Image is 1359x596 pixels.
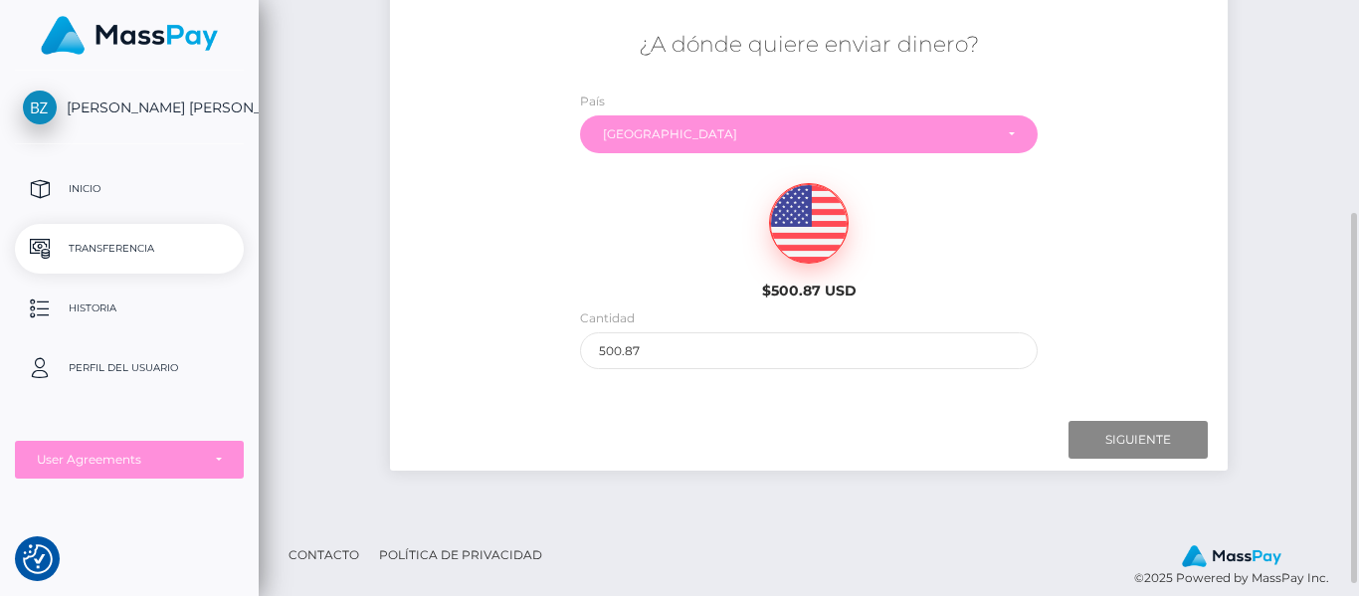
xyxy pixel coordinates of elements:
[37,452,200,468] div: User Agreements
[23,353,236,383] p: Perfil del usuario
[405,30,1213,61] h5: ¿A dónde quiere enviar dinero?
[15,99,244,116] span: [PERSON_NAME] [PERSON_NAME]
[1134,544,1344,588] div: © 2025 Powered by MassPay Inc.
[15,441,244,479] button: User Agreements
[580,309,635,327] label: Cantidad
[580,93,605,110] label: País
[707,283,910,299] h6: $500.87 USD
[15,284,244,333] a: Historia
[23,544,53,574] button: Consent Preferences
[603,126,993,142] div: [GEOGRAPHIC_DATA]
[770,184,848,264] img: USD.png
[580,115,1039,153] button: Argentina
[15,343,244,393] a: Perfil del usuario
[23,174,236,204] p: Inicio
[23,294,236,323] p: Historia
[371,539,550,570] a: Política de privacidad
[1182,545,1281,567] img: MassPay
[1068,421,1208,459] input: Siguiente
[15,224,244,274] a: Transferencia
[23,234,236,264] p: Transferencia
[41,16,218,55] img: MassPay
[23,544,53,574] img: Revisit consent button
[580,332,1039,369] input: Cantidad a enviar en USD (Máximo: )
[281,539,367,570] a: Contacto
[15,164,244,214] a: Inicio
